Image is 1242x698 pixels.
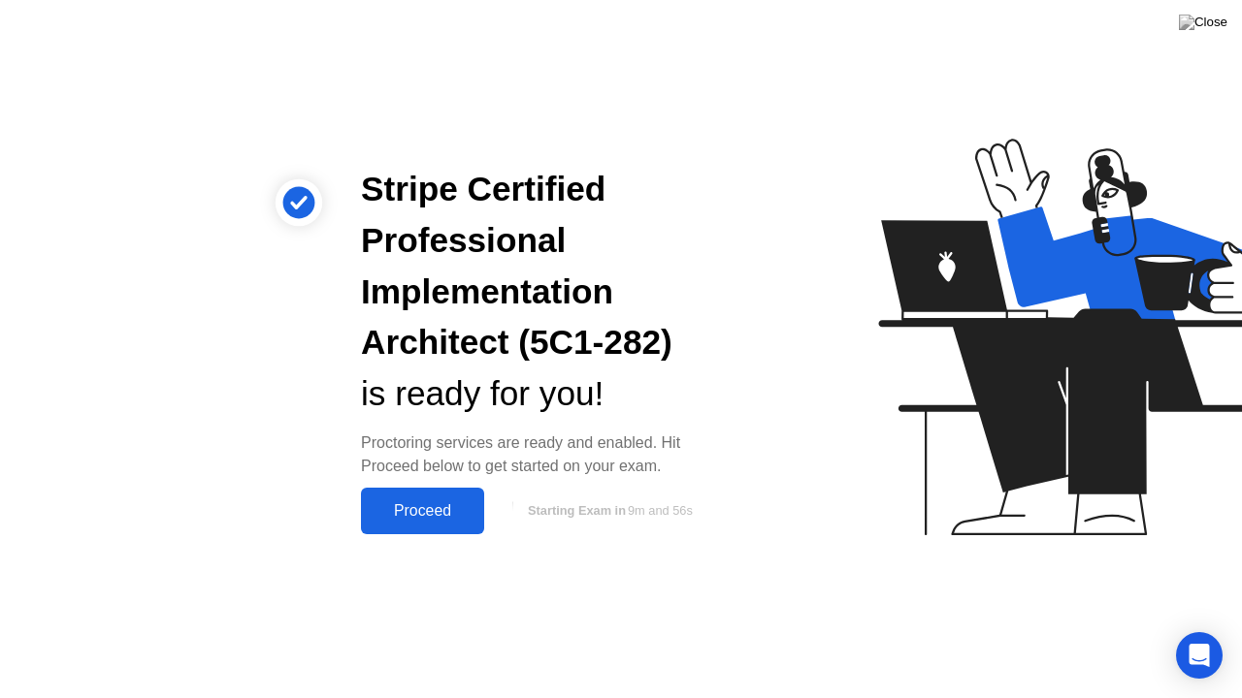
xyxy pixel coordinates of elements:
[361,368,722,420] div: is ready for you!
[361,164,722,368] div: Stripe Certified Professional Implementation Architect (5C1-282)
[361,431,722,478] div: Proctoring services are ready and enabled. Hit Proceed below to get started on your exam.
[494,492,722,529] button: Starting Exam in9m and 56s
[361,488,484,534] button: Proceed
[367,502,478,520] div: Proceed
[628,503,693,518] span: 9m and 56s
[1179,15,1227,30] img: Close
[1176,632,1223,679] div: Open Intercom Messenger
